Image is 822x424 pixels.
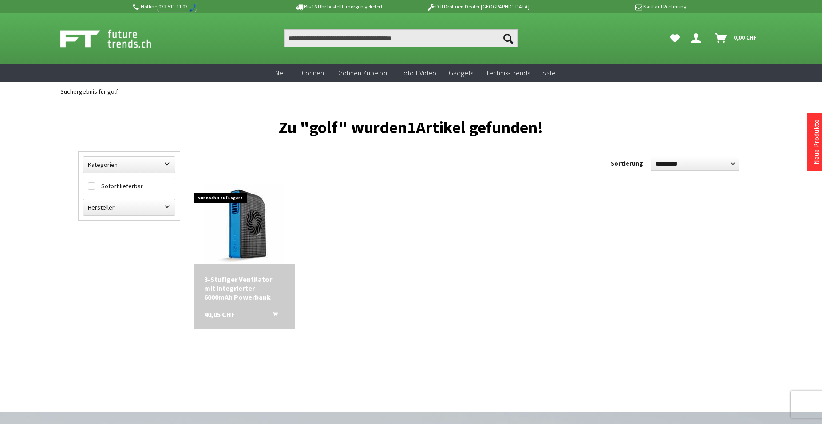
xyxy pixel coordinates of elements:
span: 1 [407,117,416,138]
button: In den Warenkorb [262,310,283,321]
span: Sale [542,68,556,77]
label: Sofort lieferbar [83,178,175,194]
span: Drohnen Zubehör [336,68,388,77]
h1: Zu "golf" wurden Artikel gefunden! [78,121,744,134]
a: Technik-Trends [479,64,536,82]
a: Neue Produkte [812,119,821,165]
a: Dein Konto [688,29,708,47]
a: Drohnen Zubehör [330,64,394,82]
div: Call: 032 511 11 03 [157,1,197,12]
span: Suchergebnis für golf [60,87,118,95]
a: Sale [536,64,562,82]
input: Produkt, Marke, Kategorie, EAN, Artikelnummer… [284,29,518,47]
span: Drohnen [299,68,324,77]
a: Gadgets [443,64,479,82]
label: Hersteller [83,199,175,215]
span: 40,05 CHF [204,310,235,319]
img: hfpfyWBK5wQHBAGPgDf9c6qAYOxxMAAAAASUVORK5CYII= [189,4,196,12]
label: Kategorien [83,157,175,173]
a: Meine Favoriten [666,29,684,47]
img: 3-Stufiger Ventilator mit integrierter 6000mAh Powerbank [204,184,284,264]
span: Gadgets [449,68,473,77]
span: 0,00 CHF [734,30,757,44]
img: Shop Futuretrends - zur Startseite wechseln [60,28,171,50]
p: Kauf auf Rechnung [547,1,686,12]
span: Technik-Trends [486,68,530,77]
a: Drohnen [293,64,330,82]
label: Sortierung: [611,156,645,170]
a: 3-Stufiger Ventilator mit integrierter 6000mAh Powerbank 40,05 CHF In den Warenkorb [204,275,284,301]
span: Foto + Video [400,68,436,77]
div: 3-Stufiger Ventilator mit integrierter 6000mAh Powerbank [204,275,284,301]
a: Neu [269,64,293,82]
a: Warenkorb [711,29,762,47]
p: DJI Drohnen Dealer [GEOGRAPHIC_DATA] [409,1,547,12]
a: Foto + Video [394,64,443,82]
span: Neu [275,68,287,77]
p: Hotline [131,1,270,12]
p: Bis 16 Uhr bestellt, morgen geliefert. [270,1,408,12]
button: Suchen [499,29,518,47]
